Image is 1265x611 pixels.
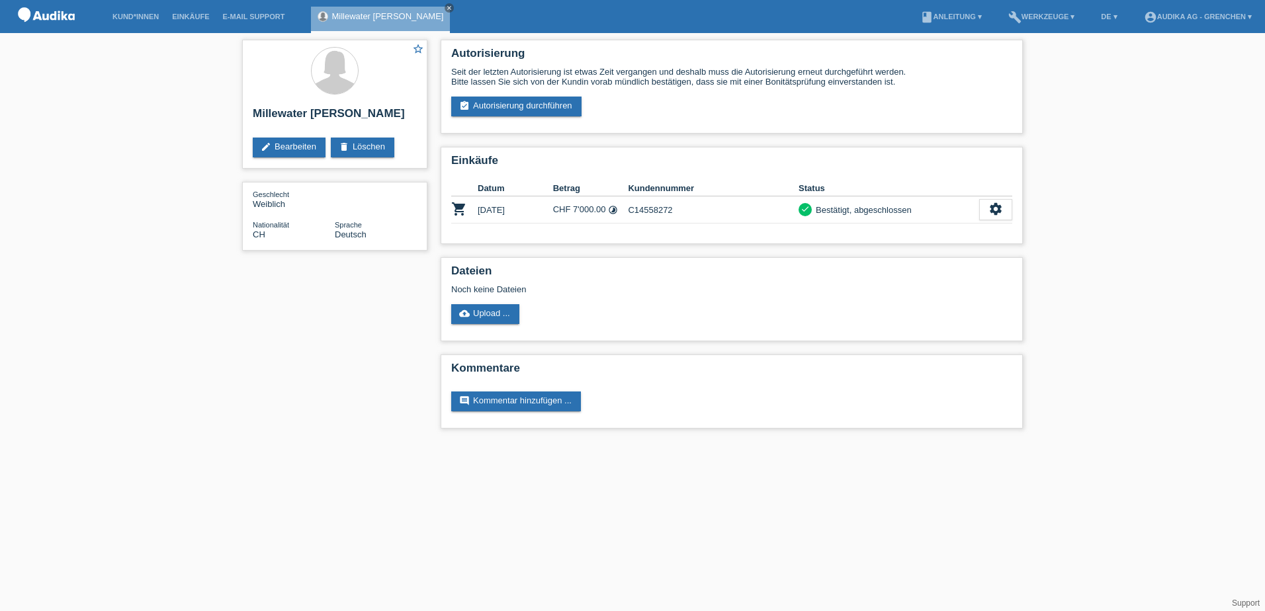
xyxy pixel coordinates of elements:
div: Bestätigt, abgeschlossen [812,203,912,217]
h2: Kommentare [451,362,1012,382]
span: Nationalität [253,221,289,229]
td: C14558272 [628,196,799,224]
i: Fixe Raten (24 Raten) [608,205,618,215]
span: Sprache [335,221,362,229]
h2: Dateien [451,265,1012,284]
a: account_circleAudika AG - Grenchen ▾ [1137,13,1258,20]
a: Millewater [PERSON_NAME] [331,11,443,21]
h2: Millewater [PERSON_NAME] [253,107,417,127]
h2: Einkäufe [451,154,1012,174]
th: Kundennummer [628,181,799,196]
i: account_circle [1144,11,1157,24]
a: assignment_turned_inAutorisierung durchführen [451,97,582,116]
th: Datum [478,181,553,196]
i: settings [988,202,1003,216]
a: close [445,3,454,13]
a: editBearbeiten [253,138,326,157]
span: Schweiz [253,229,265,239]
i: POSP00027218 [451,201,467,217]
a: buildWerkzeuge ▾ [1002,13,1082,20]
a: deleteLöschen [331,138,394,157]
a: cloud_uploadUpload ... [451,304,519,324]
a: commentKommentar hinzufügen ... [451,391,581,411]
span: Geschlecht [253,190,289,198]
i: assignment_turned_in [459,101,470,111]
a: E-Mail Support [216,13,292,20]
a: bookAnleitung ▾ [914,13,988,20]
span: Deutsch [335,229,367,239]
h2: Autorisierung [451,47,1012,67]
th: Status [799,181,979,196]
a: Kund*innen [106,13,165,20]
i: book [920,11,934,24]
i: build [1008,11,1022,24]
div: Noch keine Dateien [451,284,855,294]
a: star_border [412,43,424,57]
i: star_border [412,43,424,55]
i: edit [261,142,271,152]
th: Betrag [553,181,629,196]
i: delete [339,142,349,152]
i: check [801,204,810,214]
a: POS — MF Group [13,26,79,36]
div: Seit der letzten Autorisierung ist etwas Zeit vergangen und deshalb muss die Autorisierung erneut... [451,67,1012,87]
i: close [446,5,453,11]
td: [DATE] [478,196,553,224]
a: DE ▾ [1094,13,1123,20]
div: Weiblich [253,189,335,209]
i: cloud_upload [459,308,470,319]
i: comment [459,395,470,406]
td: CHF 7'000.00 [553,196,629,224]
a: Support [1232,598,1260,608]
a: Einkäufe [165,13,216,20]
